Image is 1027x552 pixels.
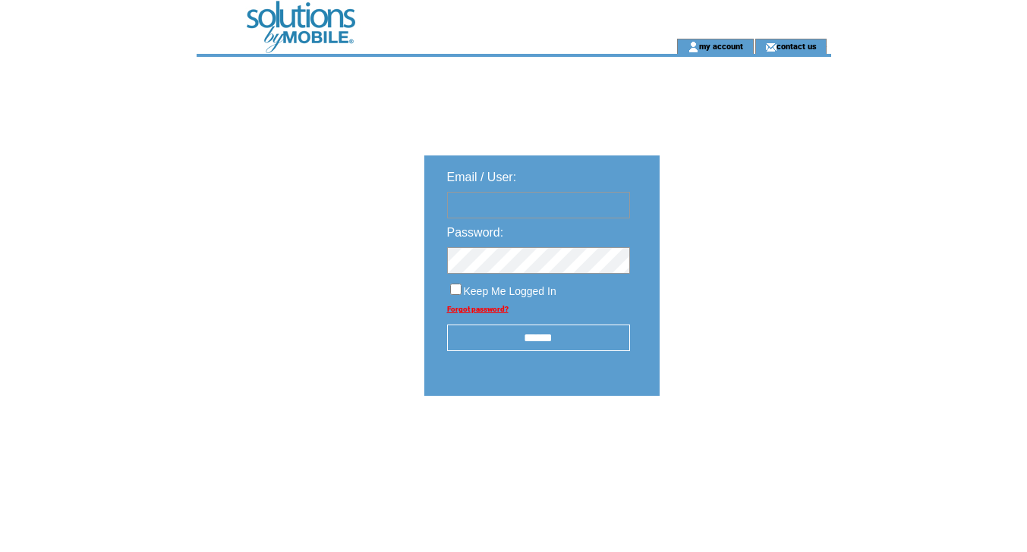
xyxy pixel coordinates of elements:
[765,41,777,53] img: contact_us_icon.gif;jsessionid=1CE8C614229E23FA0C2B6FB83D296366
[704,434,780,453] img: transparent.png;jsessionid=1CE8C614229E23FA0C2B6FB83D296366
[447,226,504,239] span: Password:
[688,41,699,53] img: account_icon.gif;jsessionid=1CE8C614229E23FA0C2B6FB83D296366
[777,41,817,51] a: contact us
[447,171,517,183] span: Email / User:
[699,41,743,51] a: my account
[447,305,509,313] a: Forgot password?
[464,285,556,297] span: Keep Me Logged In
